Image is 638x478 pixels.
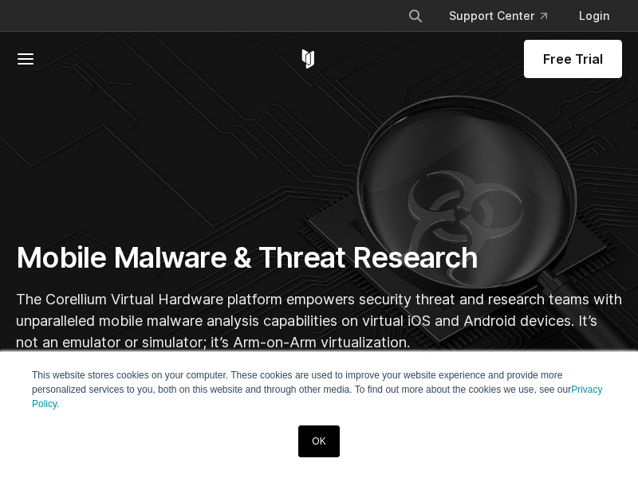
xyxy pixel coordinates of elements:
[16,291,622,351] span: The Corellium Virtual Hardware platform empowers security threat and research teams with unparall...
[543,49,603,69] span: Free Trial
[16,240,622,276] h1: Mobile Malware & Threat Research
[566,2,622,30] a: Login
[401,2,430,30] button: Search
[395,2,622,30] div: Navigation Menu
[524,40,622,78] a: Free Trial
[298,49,318,69] a: Corellium Home
[298,425,339,457] a: OK
[32,368,606,411] p: This website stores cookies on your computer. These cookies are used to improve your website expe...
[436,2,560,30] a: Support Center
